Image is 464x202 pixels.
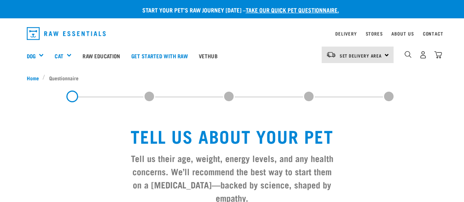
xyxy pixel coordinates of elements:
img: home-icon@2x.png [434,51,442,59]
a: Get started with Raw [126,41,193,70]
a: About Us [391,32,414,35]
a: Contact [423,32,443,35]
h1: Tell us about your pet [128,126,336,146]
span: Set Delivery Area [340,54,382,57]
img: Raw Essentials Logo [27,27,106,40]
a: Raw Education [77,41,125,70]
img: home-icon-1@2x.png [405,51,412,58]
nav: breadcrumbs [27,74,438,82]
nav: dropdown navigation [21,24,443,43]
a: Stores [366,32,383,35]
a: take our quick pet questionnaire. [246,8,339,11]
a: Home [27,74,43,82]
a: Delivery [335,32,357,35]
a: Cat [55,52,63,60]
span: Home [27,74,39,82]
a: Dog [27,52,36,60]
a: Vethub [193,41,223,70]
img: van-moving.png [326,51,336,58]
img: user.png [419,51,427,59]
